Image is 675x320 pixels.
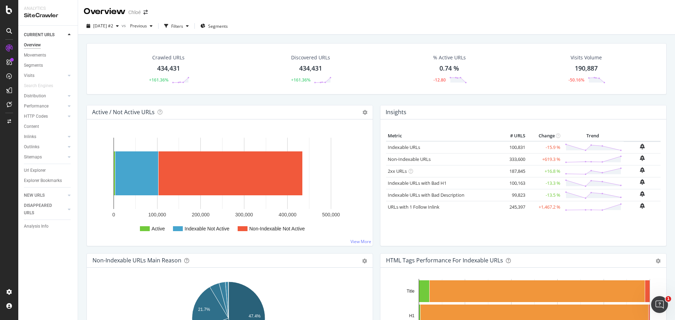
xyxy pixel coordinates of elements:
text: 400,000 [279,212,297,217]
a: Url Explorer [24,167,73,174]
div: 0.74 % [439,64,459,73]
div: Analytics [24,6,72,12]
text: H1 [409,313,415,318]
a: Outlinks [24,143,66,151]
a: URLs with 1 Follow Inlink [388,204,439,210]
div: bell-plus [640,203,645,209]
div: arrow-right-arrow-left [143,10,148,15]
button: Filters [161,20,192,32]
text: Title [407,289,415,294]
button: [DATE] #2 [84,20,122,32]
a: Search Engines [24,82,60,90]
a: Indexable URLs [388,144,420,150]
span: 1 [666,296,671,302]
div: bell-plus [640,144,645,149]
td: 100,163 [499,177,527,189]
div: Segments [24,62,43,69]
div: Chloé [128,9,141,16]
text: 21.7% [198,307,210,312]
div: Inlinks [24,133,36,141]
div: +161.36% [291,77,310,83]
a: Content [24,123,73,130]
div: CURRENT URLS [24,31,54,39]
text: 500,000 [322,212,340,217]
a: Performance [24,103,66,110]
span: Previous [127,23,147,29]
div: 190,887 [575,64,598,73]
div: Distribution [24,92,46,100]
a: Indexable URLs with Bad H1 [388,180,446,186]
button: Previous [127,20,155,32]
td: 333,600 [499,153,527,165]
td: 245,397 [499,201,527,213]
td: -15.9 % [527,141,562,154]
text: 100,000 [148,212,166,217]
div: Analysis Info [24,223,49,230]
div: HTTP Codes [24,113,48,120]
td: 99,823 [499,189,527,201]
text: 0 [112,212,115,217]
div: -12.80 [433,77,446,83]
div: Search Engines [24,82,53,90]
div: Discovered URLs [291,54,330,61]
th: Trend [562,131,624,141]
div: 434,431 [299,64,322,73]
text: Non-Indexable Not Active [249,226,305,231]
td: +619.3 % [527,153,562,165]
th: # URLS [499,131,527,141]
a: Analysis Info [24,223,73,230]
div: Performance [24,103,49,110]
a: Non-Indexable URLs [388,156,431,162]
div: bell-plus [640,155,645,161]
a: Distribution [24,92,66,100]
span: vs [122,22,127,28]
a: HTTP Codes [24,113,66,120]
div: bell-plus [640,179,645,185]
h4: Insights [386,107,406,117]
a: Indexable URLs with Bad Description [388,192,464,198]
div: bell-plus [640,191,645,197]
div: DISAPPEARED URLS [24,202,59,217]
div: Filters [171,23,183,29]
div: 434,431 [157,64,180,73]
th: Change [527,131,562,141]
td: +16.8 % [527,165,562,177]
div: HTML Tags Performance for Indexable URLs [386,257,503,264]
div: Visits Volume [571,54,602,61]
text: 47.4% [249,314,261,319]
div: Explorer Bookmarks [24,177,62,184]
div: Overview [24,41,41,49]
a: Visits [24,72,66,79]
div: Overview [84,6,126,18]
a: CURRENT URLS [24,31,66,39]
iframe: Intercom live chat [651,296,668,313]
td: -13.5 % [527,189,562,201]
h4: Active / Not Active URLs [92,107,155,117]
a: NEW URLS [24,192,66,199]
a: DISAPPEARED URLS [24,202,66,217]
svg: A chart. [92,131,365,240]
a: Sitemaps [24,154,66,161]
div: NEW URLS [24,192,45,199]
td: 100,831 [499,141,527,154]
text: 200,000 [192,212,210,217]
a: Overview [24,41,73,49]
div: Visits [24,72,34,79]
div: Outlinks [24,143,39,151]
i: Options [362,110,367,115]
a: Explorer Bookmarks [24,177,73,184]
a: View More [351,239,371,244]
div: +161.36% [149,77,168,83]
td: +1,467.2 % [527,201,562,213]
a: Segments [24,62,73,69]
text: 300,000 [235,212,253,217]
div: Crawled URLs [152,54,185,61]
div: SiteCrawler [24,12,72,20]
div: Content [24,123,39,130]
div: Non-Indexable URLs Main Reason [92,257,181,264]
div: -50.16% [568,77,584,83]
text: Active [152,226,165,231]
div: Sitemaps [24,154,42,161]
div: gear [656,259,661,263]
div: gear [362,259,367,263]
